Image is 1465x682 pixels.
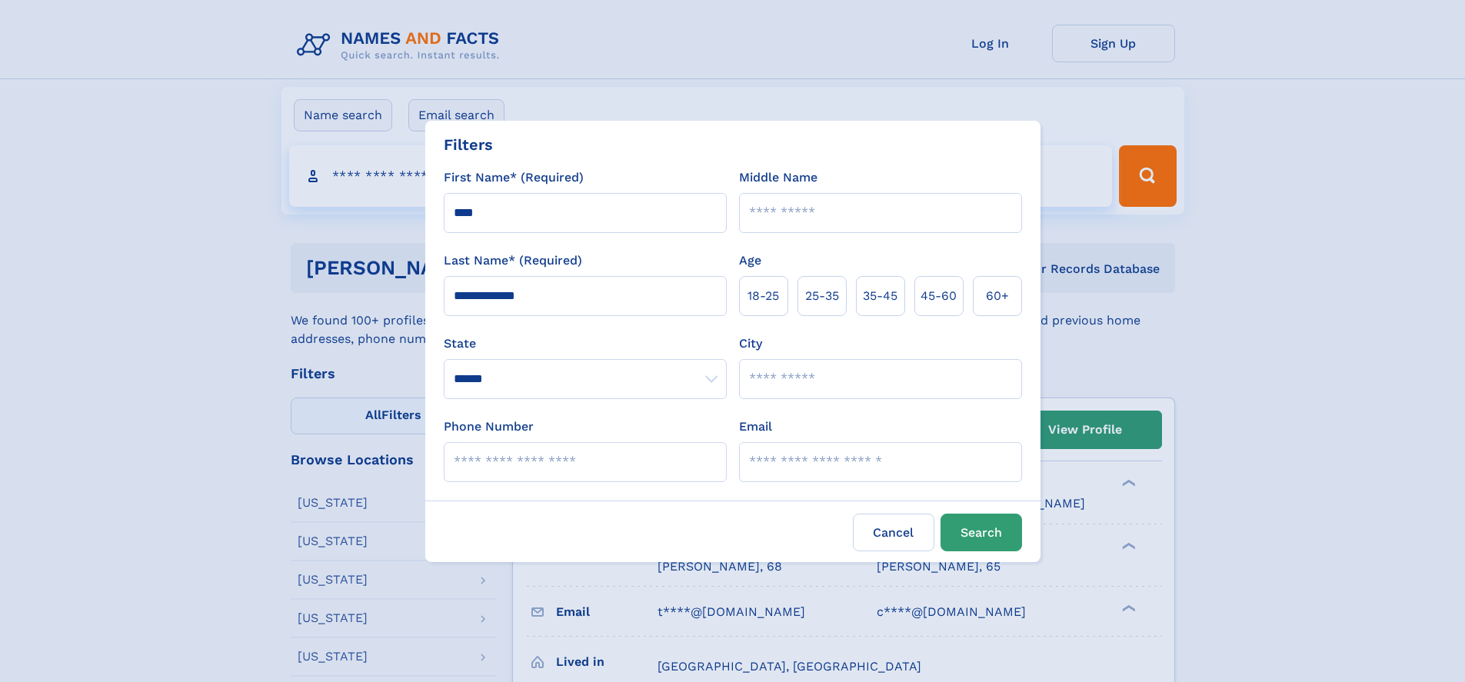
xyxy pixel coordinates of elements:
[986,287,1009,305] span: 60+
[863,287,897,305] span: 35‑45
[444,418,534,436] label: Phone Number
[747,287,779,305] span: 18‑25
[444,168,584,187] label: First Name* (Required)
[444,133,493,156] div: Filters
[853,514,934,551] label: Cancel
[805,287,839,305] span: 25‑35
[739,251,761,270] label: Age
[921,287,957,305] span: 45‑60
[444,334,727,353] label: State
[739,418,772,436] label: Email
[739,334,762,353] label: City
[444,251,582,270] label: Last Name* (Required)
[941,514,1022,551] button: Search
[739,168,817,187] label: Middle Name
